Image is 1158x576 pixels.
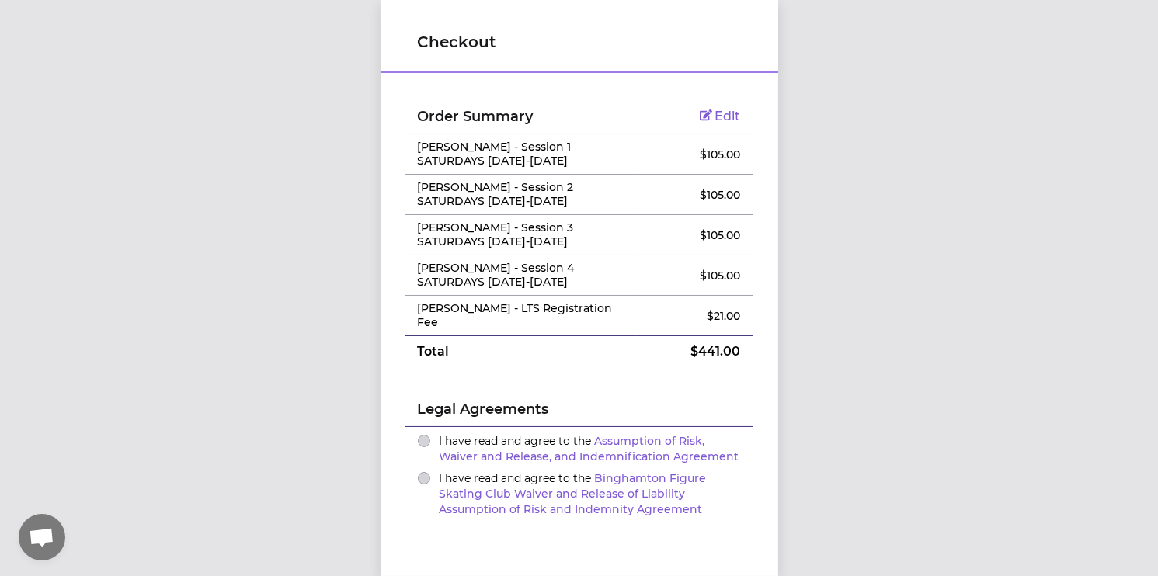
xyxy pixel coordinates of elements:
[418,221,625,248] p: [PERSON_NAME] - Session 3 SATURDAYS [DATE]-[DATE]
[418,141,625,168] p: [PERSON_NAME] - Session 1 SATURDAYS [DATE]-[DATE]
[418,106,625,127] h2: Order Summary
[440,434,739,463] span: I have read and agree to the
[418,181,625,208] p: [PERSON_NAME] - Session 2 SATURDAYS [DATE]-[DATE]
[700,109,741,123] a: Edit
[440,523,741,570] label: I accept there are no refunds after the second lesson. Registration Fee and Parent Skate are non-...
[418,398,741,426] h2: Legal Agreements
[440,471,707,516] a: Binghamton Figure Skating Club Waiver and Release of Liability Assumption of Risk and Indemnity A...
[440,471,707,516] span: I have read and agree to the
[405,336,638,368] td: Total
[649,227,740,243] p: $ 105.00
[649,268,740,283] p: $ 105.00
[649,187,740,203] p: $ 105.00
[19,514,65,560] a: Open chat
[649,147,740,162] p: $ 105.00
[418,262,625,289] p: [PERSON_NAME] - Session 4 SATURDAYS [DATE]-[DATE]
[649,342,740,361] p: $ 441.00
[715,109,741,123] span: Edit
[649,308,740,324] p: $ 21.00
[418,31,741,53] h1: Checkout
[418,302,625,329] p: [PERSON_NAME] - LTS Registration Fee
